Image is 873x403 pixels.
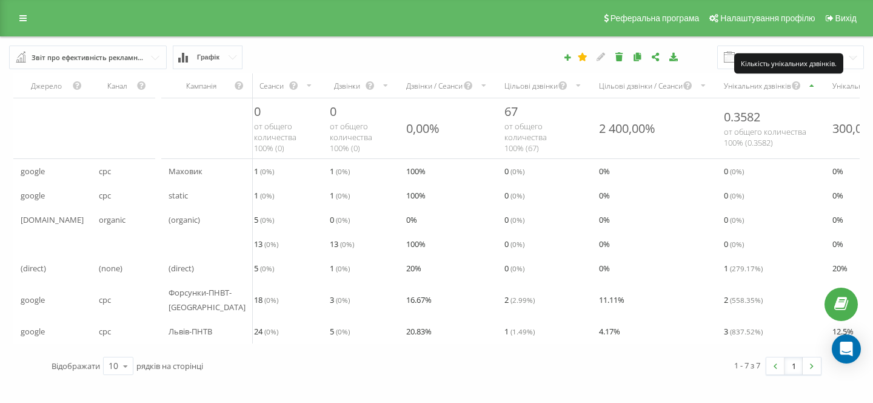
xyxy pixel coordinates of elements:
span: Форсунки-ПНВТ-[GEOGRAPHIC_DATA] [169,285,246,314]
span: Львів-ПНТВ [169,324,212,339]
span: 5 [330,324,350,339]
span: ( 0 %) [510,215,524,225]
span: от общего количества 100% ( 0 ) [254,121,296,154]
span: ( 0 %) [336,263,350,273]
span: 0 [504,212,524,227]
i: Створити звіт [563,53,572,61]
div: Джерело [21,81,72,91]
span: ( 0 %) [336,327,350,336]
span: ( 0 %) [264,239,278,249]
span: 1 [330,188,350,203]
span: ( 1.49 %) [510,327,535,336]
span: 1 [330,261,350,276]
span: 67 [504,103,518,120]
span: ( 279.17 %) [730,263,763,273]
i: Редагувати звіт [596,52,606,61]
span: 1 [330,164,350,178]
span: cpc [99,324,111,339]
div: Звіт про ефективність рекламних кампаній [32,51,145,64]
span: 2 [724,293,763,307]
div: Унікальних дзвінків [724,81,791,91]
span: 0 % [599,164,610,178]
span: [DOMAIN_NAME] [21,212,84,227]
span: 100 % [406,164,426,178]
span: 0 % [599,261,610,276]
div: Дзвінки [330,81,365,91]
span: ( 0 %) [336,166,350,176]
span: 100 % [406,237,426,251]
span: от общего количества 100% ( 67 ) [504,121,547,154]
span: 1 [504,324,535,339]
span: 0 [724,188,744,203]
span: 13 [254,237,278,251]
div: Open Intercom Messenger [832,334,861,364]
span: 0 % [832,188,843,203]
span: (none) [99,261,122,276]
span: 0 [724,212,744,227]
span: 16.67 % [406,293,432,307]
div: Кількість унікальних дзвінків. [741,59,837,69]
div: Дзвінки / Сеанси [406,81,463,91]
span: 0 [504,237,524,251]
span: 0 [724,237,744,251]
span: 1 [254,164,274,178]
div: Канал [99,81,136,91]
span: 0 [330,212,350,227]
span: ( 558.35 %) [730,295,763,305]
span: 0 % [832,212,843,227]
span: 0 % [599,237,610,251]
span: ( 0 %) [510,263,524,273]
span: cpc [99,188,111,203]
span: 3 [330,293,350,307]
span: 0 [504,164,524,178]
span: 0 % [599,188,610,203]
span: 0 [724,164,744,178]
span: ( 0 %) [264,327,278,336]
span: 20.83 % [406,324,432,339]
span: ( 0 %) [336,215,350,225]
i: Копіювати звіт [632,52,643,61]
span: organic [99,212,125,227]
span: 12.5 % [832,324,854,339]
span: ( 0 %) [510,239,524,249]
span: 0 [504,261,524,276]
div: 2 400,00% [599,120,655,137]
span: ( 0 %) [730,191,744,200]
button: Графік [173,46,242,69]
span: от общего количества 100% ( 0 ) [330,121,372,154]
span: google [21,324,45,339]
span: 0.3582 [724,109,760,125]
span: рядків на сторінці [136,361,203,371]
i: Цей звіт буде завантажено першим при відкритті Аналітики. Ви можете призначити будь-який інший ва... [578,52,588,61]
span: google [21,188,45,203]
span: (organic) [169,212,200,227]
span: ( 0 %) [260,166,274,176]
span: ( 0 %) [730,215,744,225]
span: Реферальна програма [610,13,700,23]
div: Кампанія [169,81,233,91]
i: Поділитися налаштуваннями звіту [651,52,661,61]
i: Видалити звіт [614,52,624,61]
span: cpc [99,164,111,178]
i: Завантажити звіт [669,52,679,61]
span: ( 0 %) [264,295,278,305]
span: ( 0 %) [730,239,744,249]
span: Маховик [169,164,202,178]
span: ( 0 %) [340,239,354,249]
span: ( 0 %) [510,191,524,200]
span: 100 % [406,188,426,203]
span: 0 % [599,212,610,227]
span: 20 % [406,261,421,276]
span: 2 [504,293,535,307]
div: Цільові дзвінки / Сеанси [599,81,683,91]
span: Графік [197,53,219,61]
span: 4.17 % [599,324,620,339]
div: Цільові дзвінки [504,81,558,91]
span: 1 [724,261,763,276]
span: 0 % [832,164,843,178]
span: ( 0 %) [730,166,744,176]
span: ( 0 %) [260,191,274,200]
span: 20 % [832,261,848,276]
span: static [169,188,188,203]
span: ( 0 %) [260,263,274,273]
